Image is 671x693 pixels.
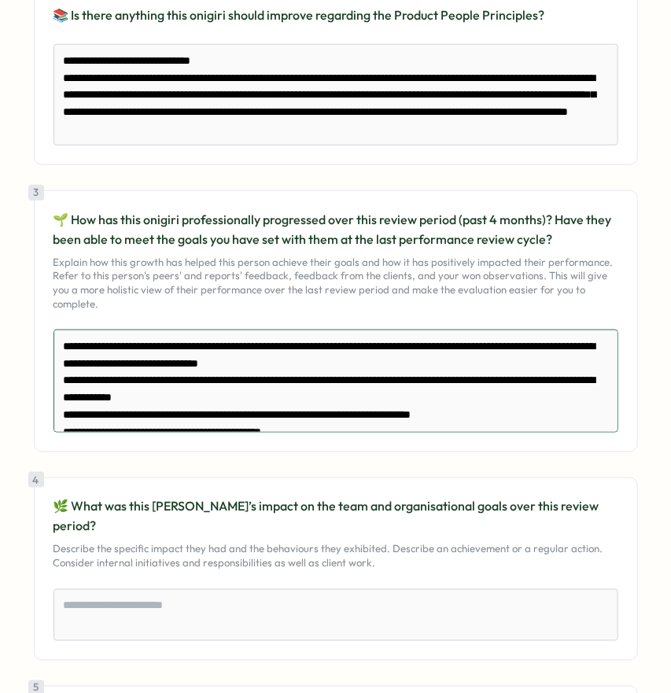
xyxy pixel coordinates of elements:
p: 📚 Is there anything this onigiri should improve regarding the Product People Principles? [53,6,618,25]
p: Explain how this growth has helped this person achieve their goals and how it has positively impa... [53,256,618,311]
div: 4 [28,472,44,488]
p: 🌿 What was this [PERSON_NAME]’s impact on the team and organisational goals over this review period? [53,497,618,536]
div: 3 [28,185,44,201]
p: 🌱 How has this onigiri professionally progressed over this review period (past 4 months)? Have th... [53,210,618,249]
p: Describe the specific impact they had and the behaviours they exhibited. Describe an achievement ... [53,543,618,570]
